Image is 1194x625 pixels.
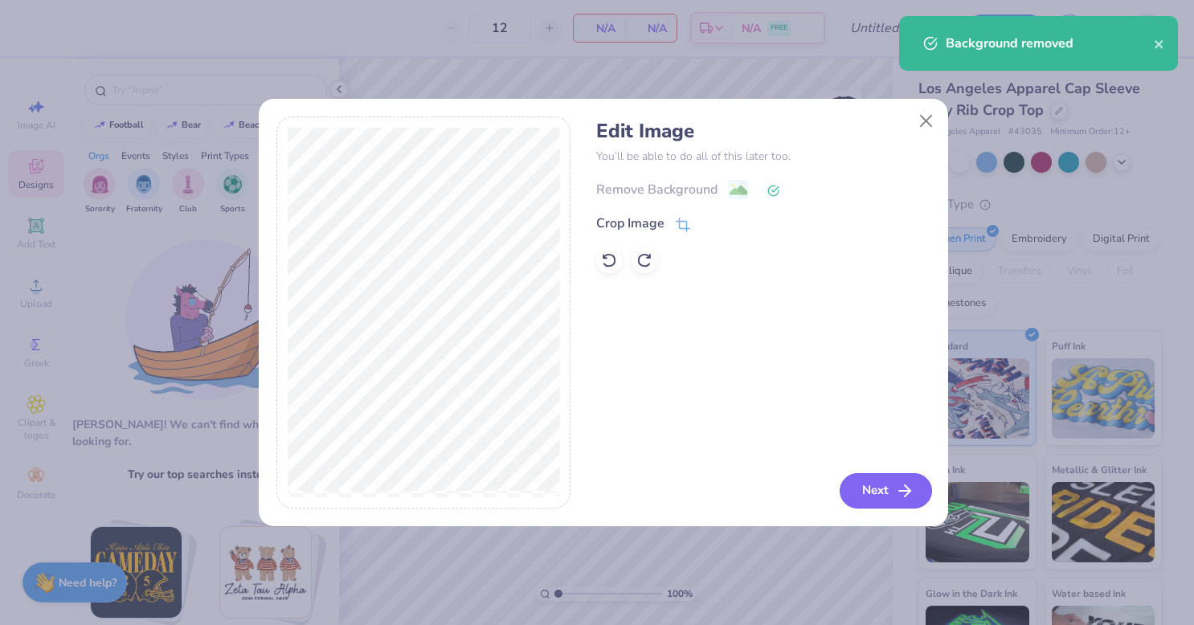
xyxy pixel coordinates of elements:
[596,120,930,143] h4: Edit Image
[596,148,930,165] p: You’ll be able to do all of this later too.
[596,214,664,233] div: Crop Image
[946,34,1154,53] div: Background removed
[910,105,941,136] button: Close
[1154,34,1165,53] button: close
[840,473,932,509] button: Next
